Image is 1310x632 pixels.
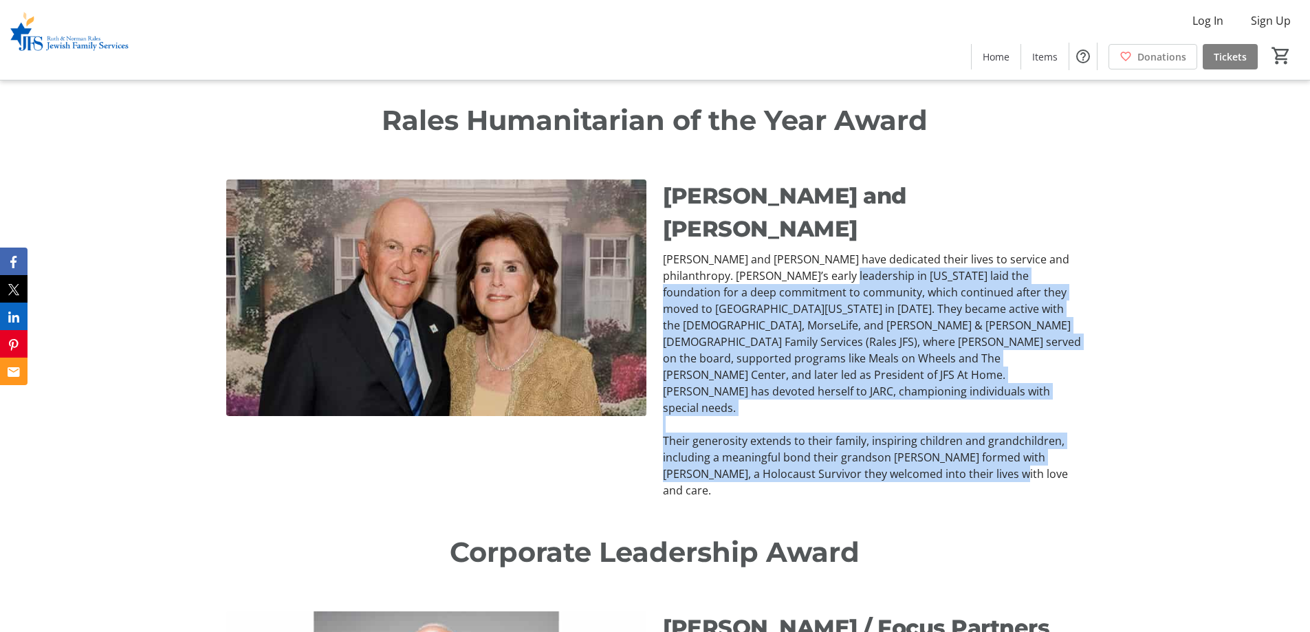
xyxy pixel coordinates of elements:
[1192,12,1223,29] span: Log In
[1240,10,1302,32] button: Sign Up
[1214,50,1247,64] span: Tickets
[663,433,1083,499] p: Their generosity extends to their family, inspiring children and grandchildren, including a meani...
[226,532,1083,573] p: Corporate Leadership Award
[983,50,1009,64] span: Home
[1021,44,1069,69] a: Items
[226,179,646,416] img: undefined
[1109,44,1197,69] a: Donations
[972,44,1020,69] a: Home
[1032,50,1058,64] span: Items
[1181,10,1234,32] button: Log In
[663,182,906,242] strong: [PERSON_NAME] and [PERSON_NAME]
[1269,43,1293,68] button: Cart
[1251,12,1291,29] span: Sign Up
[226,100,1083,141] p: Rales Humanitarian of the Year Award
[1069,43,1097,70] button: Help
[1203,44,1258,69] a: Tickets
[663,251,1083,416] p: [PERSON_NAME] and [PERSON_NAME] have dedicated their lives to service and philanthropy. [PERSON_N...
[8,6,131,74] img: Ruth & Norman Rales Jewish Family Services's Logo
[1137,50,1186,64] span: Donations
